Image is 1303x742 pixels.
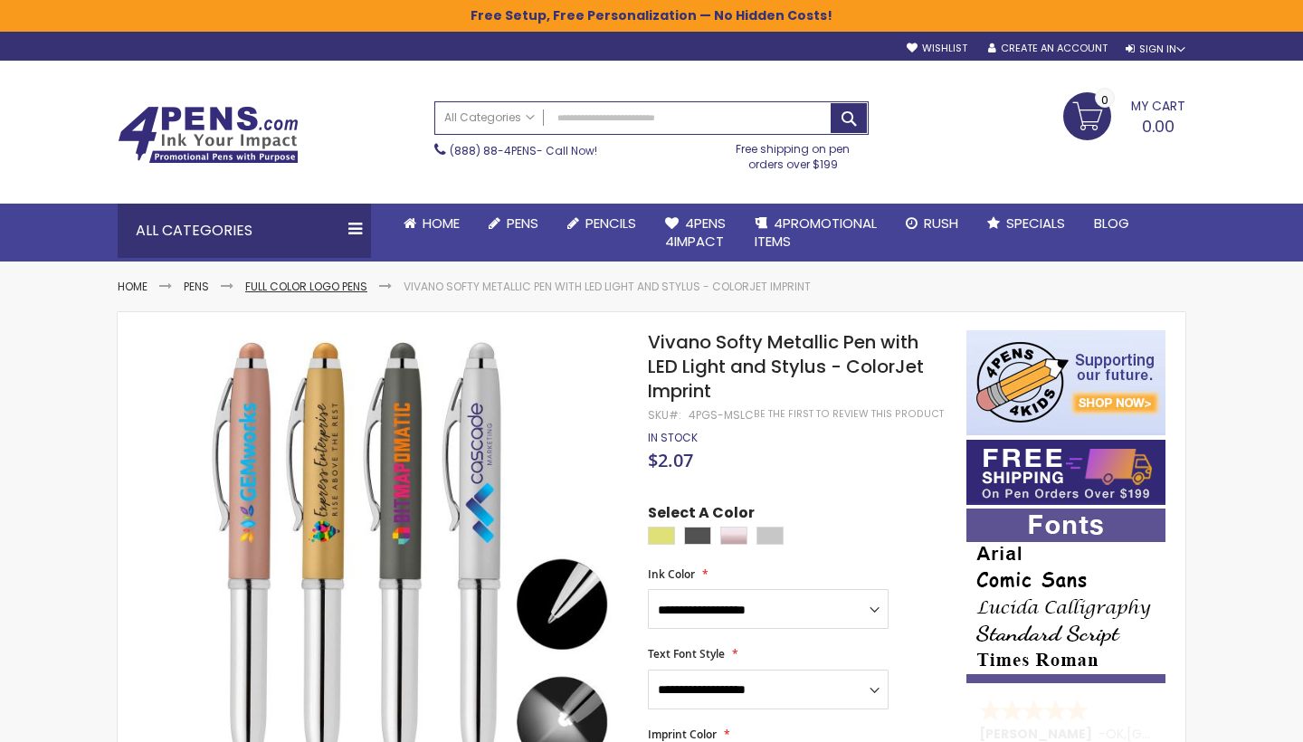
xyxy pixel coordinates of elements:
[684,527,711,545] div: Gunmetal
[1126,43,1185,56] div: Sign In
[1094,214,1129,233] span: Blog
[1063,92,1185,138] a: 0.00 0
[648,646,725,661] span: Text Font Style
[648,448,693,472] span: $2.07
[474,204,553,243] a: Pens
[648,430,698,445] span: In stock
[245,279,367,294] a: Full Color Logo Pens
[1101,91,1108,109] span: 0
[648,566,695,582] span: Ink Color
[1154,693,1303,742] iframe: Google Customer Reviews
[118,279,147,294] a: Home
[966,509,1165,683] img: font-personalization-examples
[553,204,651,243] a: Pencils
[648,329,924,404] span: Vivano Softy Metallic Pen with LED Light and Stylus - ColorJet Imprint
[435,102,544,132] a: All Categories
[891,204,973,243] a: Rush
[754,407,944,421] a: Be the first to review this product
[689,408,754,423] div: 4PGS-MSLC
[1006,214,1065,233] span: Specials
[648,527,675,545] div: Gold
[118,106,299,164] img: 4Pens Custom Pens and Promotional Products
[718,135,870,171] div: Free shipping on pen orders over $199
[450,143,597,158] span: - Call Now!
[988,42,1108,55] a: Create an Account
[389,204,474,243] a: Home
[648,431,698,445] div: Availability
[404,280,811,294] li: Vivano Softy Metallic Pen with LED Light and Stylus - ColorJet Imprint
[444,110,535,125] span: All Categories
[648,503,755,528] span: Select A Color
[450,143,537,158] a: (888) 88-4PENS
[973,204,1079,243] a: Specials
[720,527,747,545] div: Rose Gold
[966,440,1165,505] img: Free shipping on orders over $199
[665,214,726,251] span: 4Pens 4impact
[755,214,877,251] span: 4PROMOTIONAL ITEMS
[648,727,717,742] span: Imprint Color
[740,204,891,262] a: 4PROMOTIONALITEMS
[1079,204,1144,243] a: Blog
[507,214,538,233] span: Pens
[423,214,460,233] span: Home
[924,214,958,233] span: Rush
[648,407,681,423] strong: SKU
[651,204,740,262] a: 4Pens4impact
[1142,115,1175,138] span: 0.00
[118,204,371,258] div: All Categories
[184,279,209,294] a: Pens
[585,214,636,233] span: Pencils
[966,330,1165,435] img: 4pens 4 kids
[907,42,967,55] a: Wishlist
[756,527,784,545] div: Silver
